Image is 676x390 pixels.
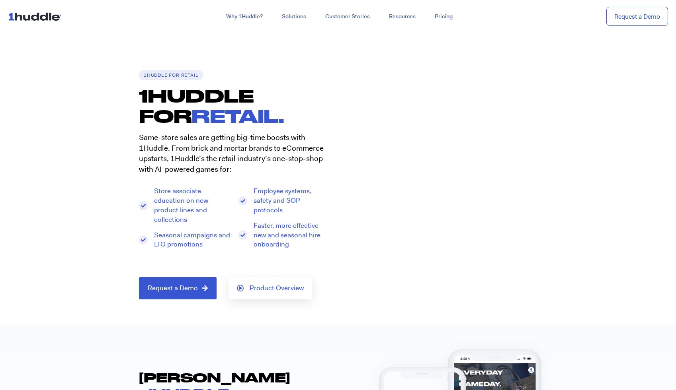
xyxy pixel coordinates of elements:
[8,9,65,24] img: ...
[152,231,231,250] span: Seasonal campaigns and LTO promotions
[152,186,231,224] span: Store associate education on new product lines and collections
[250,285,304,292] span: Product Overview
[191,105,284,126] span: Retail.
[139,70,203,80] h6: 1Huddle for Retail
[606,7,668,26] a: Request a Demo
[425,10,462,24] a: Pricing
[316,10,379,24] a: Customer Stories
[217,10,272,24] a: Why 1Huddle?
[139,85,338,126] h1: 1HUDDLE FOR
[148,285,198,292] span: Request a Demo
[252,186,330,215] span: Employee systems, safety and SOP protocols
[139,277,217,299] a: Request a Demo
[229,277,312,299] a: Product Overview
[252,221,330,249] span: Faster, more effective new and seasonal hire onboarding
[379,10,425,24] a: Resources
[272,10,316,24] a: Solutions
[139,132,330,175] p: Same-store sales are getting big-time boosts with 1Huddle. From brick and mortar brands to eComme...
